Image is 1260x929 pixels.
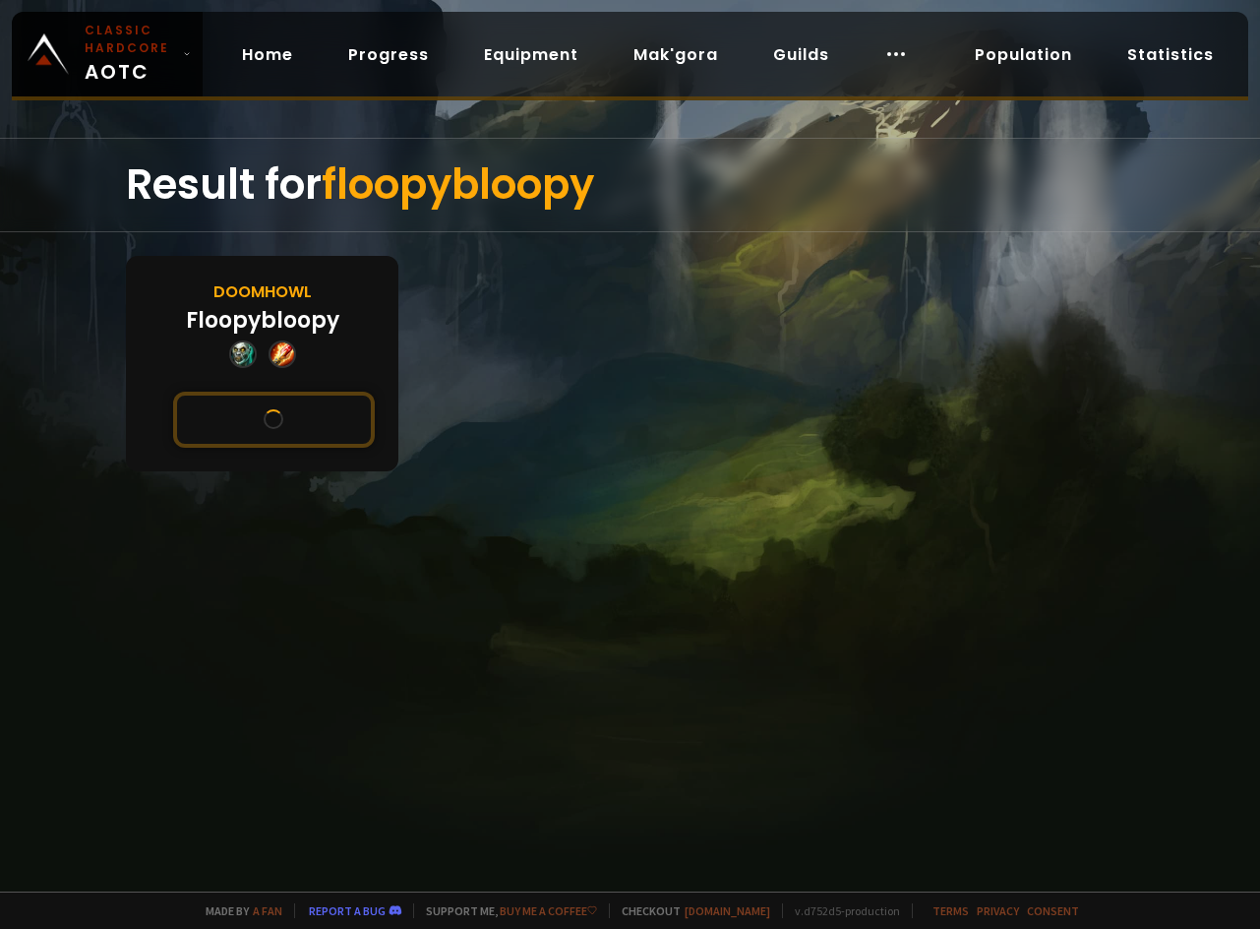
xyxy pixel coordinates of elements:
a: Progress [332,34,445,75]
div: Result for [126,139,1134,231]
a: Home [226,34,309,75]
a: Equipment [468,34,594,75]
a: Guilds [757,34,845,75]
span: v. d752d5 - production [782,903,900,918]
a: Report a bug [309,903,386,918]
small: Classic Hardcore [85,22,175,57]
a: Mak'gora [618,34,734,75]
div: Floopybloopy [186,304,339,337]
span: Checkout [609,903,770,918]
span: floopybloopy [322,155,594,214]
div: Doomhowl [213,279,312,304]
a: [DOMAIN_NAME] [685,903,770,918]
a: Consent [1027,903,1079,918]
a: Statistics [1111,34,1230,75]
span: Made by [194,903,282,918]
button: See this character [173,392,375,448]
span: AOTC [85,22,175,87]
a: Population [959,34,1088,75]
a: Privacy [977,903,1019,918]
a: Classic HardcoreAOTC [12,12,203,96]
a: a fan [253,903,282,918]
span: Support me, [413,903,597,918]
a: Terms [932,903,969,918]
a: Buy me a coffee [500,903,597,918]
